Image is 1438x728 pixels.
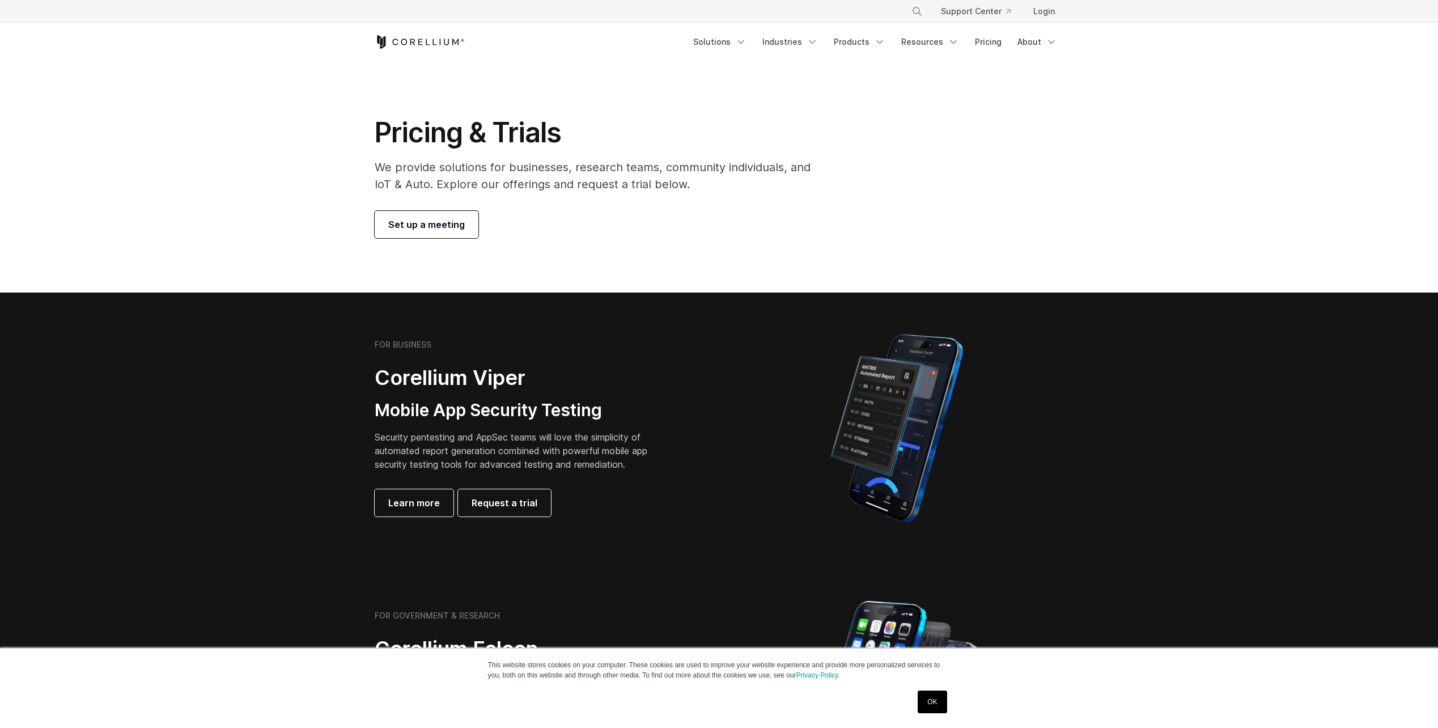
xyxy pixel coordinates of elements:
div: Navigation Menu [898,1,1064,22]
a: OK [918,691,947,713]
a: Request a trial [458,489,551,517]
h6: FOR GOVERNMENT & RESEARCH [375,611,500,621]
a: Set up a meeting [375,211,478,238]
p: This website stores cookies on your computer. These cookies are used to improve your website expe... [488,660,951,680]
a: Corellium Home [375,35,465,49]
a: Privacy Policy. [796,671,840,679]
a: Industries [756,32,825,52]
a: Resources [894,32,966,52]
a: Solutions [686,32,753,52]
a: Products [827,32,892,52]
a: About [1011,32,1064,52]
button: Search [907,1,927,22]
a: Pricing [968,32,1008,52]
h6: FOR BUSINESS [375,340,431,350]
div: Navigation Menu [686,32,1064,52]
h1: Pricing & Trials [375,116,826,150]
a: Support Center [932,1,1020,22]
span: Request a trial [472,496,537,510]
span: Set up a meeting [388,218,465,231]
p: We provide solutions for businesses, research teams, community individuals, and IoT & Auto. Explo... [375,159,826,193]
span: Learn more [388,496,440,510]
h2: Corellium Viper [375,365,665,391]
h3: Mobile App Security Testing [375,400,665,421]
h2: Corellium Falcon [375,636,692,662]
p: Security pentesting and AppSec teams will love the simplicity of automated report generation comb... [375,430,665,471]
img: Corellium MATRIX automated report on iPhone showing app vulnerability test results across securit... [812,329,982,527]
a: Login [1024,1,1064,22]
a: Learn more [375,489,453,517]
